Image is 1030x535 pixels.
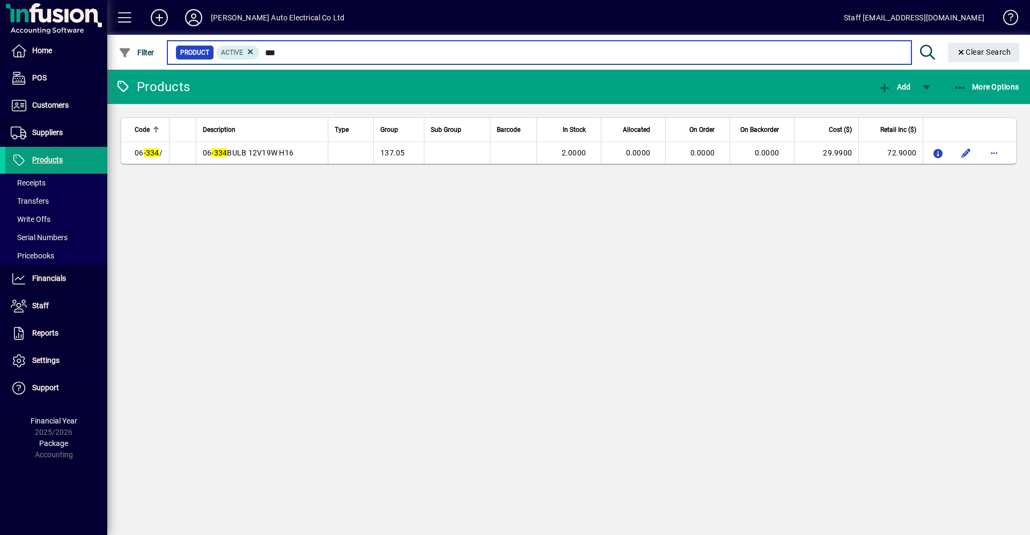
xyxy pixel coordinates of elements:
[5,120,107,146] a: Suppliers
[5,192,107,210] a: Transfers
[135,124,150,136] span: Code
[32,301,49,310] span: Staff
[203,124,321,136] div: Description
[5,210,107,228] a: Write Offs
[844,9,984,26] div: Staff [EMAIL_ADDRESS][DOMAIN_NAME]
[880,124,916,136] span: Retail Inc ($)
[380,124,398,136] span: Group
[626,148,651,157] span: 0.0000
[115,78,190,95] div: Products
[829,124,852,136] span: Cost ($)
[5,265,107,292] a: Financials
[32,73,47,82] span: POS
[203,148,293,157] span: 06 BULB 12V19W H16
[211,9,344,26] div: [PERSON_NAME] Auto Electrical Co Ltd
[5,38,107,64] a: Home
[690,148,715,157] span: 0.0000
[957,48,1011,56] span: Clear Search
[858,142,923,164] td: 72.9000
[11,197,49,205] span: Transfers
[217,46,260,60] mat-chip: Activation Status: Active
[180,47,209,58] span: Product
[11,233,68,242] span: Serial Numbers
[11,251,54,260] span: Pricebooks
[144,148,159,157] em: -334
[31,417,77,425] span: Financial Year
[5,293,107,319] a: Staff
[5,65,107,92] a: POS
[608,124,660,136] div: Allocated
[335,124,367,136] div: Type
[623,124,650,136] span: Allocated
[431,124,483,136] div: Sub Group
[563,124,586,136] span: In Stock
[543,124,595,136] div: In Stock
[135,124,163,136] div: Code
[5,247,107,265] a: Pricebooks
[948,43,1020,62] button: Clear
[32,274,66,283] span: Financials
[221,49,243,56] span: Active
[497,124,530,136] div: Barcode
[5,228,107,247] a: Serial Numbers
[39,439,68,448] span: Package
[740,124,779,136] span: On Backorder
[878,83,910,91] span: Add
[32,128,63,137] span: Suppliers
[203,124,236,136] span: Description
[32,101,69,109] span: Customers
[380,148,405,157] span: 137.05
[32,329,58,337] span: Reports
[116,43,157,62] button: Filter
[119,48,154,57] span: Filter
[11,179,46,187] span: Receipts
[11,215,50,224] span: Write Offs
[32,356,60,365] span: Settings
[176,8,211,27] button: Profile
[958,144,975,161] button: Edit
[211,148,227,157] em: -334
[32,383,59,392] span: Support
[5,174,107,192] a: Receipts
[5,92,107,119] a: Customers
[954,83,1019,91] span: More Options
[142,8,176,27] button: Add
[431,124,461,136] span: Sub Group
[32,155,63,164] span: Products
[32,46,52,55] span: Home
[5,320,107,347] a: Reports
[951,77,1022,96] button: More Options
[737,124,789,136] div: On Backorder
[562,148,586,157] span: 2.0000
[995,2,1017,37] a: Knowledge Base
[135,148,163,157] span: 06 /
[876,77,913,96] button: Add
[497,124,520,136] span: Barcode
[5,347,107,374] a: Settings
[5,375,107,402] a: Support
[755,148,779,157] span: 0.0000
[689,124,715,136] span: On Order
[794,142,858,164] td: 29.9900
[335,124,349,136] span: Type
[672,124,724,136] div: On Order
[985,144,1003,161] button: More options
[380,124,417,136] div: Group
